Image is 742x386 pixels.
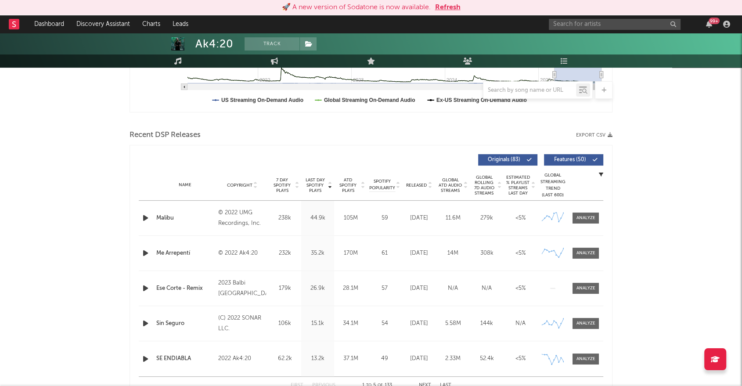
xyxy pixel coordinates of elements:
[369,284,400,293] div: 57
[156,249,214,258] a: Me Arrepentí
[506,249,535,258] div: <5%
[156,284,214,293] a: Ese Corte - Remix
[270,319,299,328] div: 106k
[438,214,468,223] div: 11.6M
[195,37,234,51] div: Ak4:20
[369,178,395,191] span: Spotify Popularity
[270,214,299,223] div: 238k
[576,133,612,138] button: Export CSV
[156,182,214,188] div: Name
[438,249,468,258] div: 14M
[506,319,535,328] div: N/A
[404,284,434,293] div: [DATE]
[156,214,214,223] a: Malibu
[369,214,400,223] div: 59
[540,172,566,198] div: Global Streaming Trend (Last 60D)
[484,157,524,162] span: Originals ( 83 )
[472,354,501,363] div: 52.4k
[303,214,332,223] div: 44.9k
[544,154,603,166] button: Features(50)
[336,284,365,293] div: 28.1M
[436,97,527,103] text: Ex-US Streaming On-Demand Audio
[506,175,530,196] span: Estimated % Playlist Streams Last Day
[324,97,415,103] text: Global Streaming On-Demand Audio
[506,214,535,223] div: <5%
[270,249,299,258] div: 232k
[404,214,434,223] div: [DATE]
[336,249,365,258] div: 170M
[404,354,434,363] div: [DATE]
[483,87,576,94] input: Search by song name or URL
[404,319,434,328] div: [DATE]
[303,249,332,258] div: 35.2k
[136,15,166,33] a: Charts
[270,284,299,293] div: 179k
[166,15,195,33] a: Leads
[336,177,360,193] span: ATD Spotify Plays
[435,2,461,13] button: Refresh
[438,284,468,293] div: N/A
[303,284,332,293] div: 26.9k
[227,183,252,188] span: Copyright
[218,313,266,334] div: (C) 2022 SONAR LLC.
[406,183,427,188] span: Released
[549,19,681,30] input: Search for artists
[709,18,720,24] div: 99 +
[336,354,365,363] div: 37.1M
[303,354,332,363] div: 13.2k
[156,354,214,363] a: SE ENDIABLA
[472,175,496,196] span: Global Rolling 7D Audio Streams
[303,319,332,328] div: 15.1k
[218,208,266,229] div: © 2022 UMG Recordings, Inc.
[472,319,501,328] div: 144k
[336,319,365,328] div: 34.1M
[369,354,400,363] div: 49
[472,214,501,223] div: 279k
[303,177,327,193] span: Last Day Spotify Plays
[336,214,365,223] div: 105M
[218,354,266,364] div: 2022 Ak4:20
[472,249,501,258] div: 308k
[130,130,201,141] span: Recent DSP Releases
[218,248,266,259] div: © 2022 Ak4:20
[472,284,501,293] div: N/A
[478,154,537,166] button: Originals(83)
[438,177,462,193] span: Global ATD Audio Streams
[369,319,400,328] div: 54
[221,97,303,103] text: US Streaming On-Demand Audio
[550,157,590,162] span: Features ( 50 )
[706,21,712,28] button: 99+
[438,354,468,363] div: 2.33M
[282,2,431,13] div: 🚀 A new version of Sodatone is now available.
[156,319,214,328] a: Sin Seguro
[245,37,299,51] button: Track
[438,319,468,328] div: 5.58M
[369,249,400,258] div: 61
[506,284,535,293] div: <5%
[28,15,70,33] a: Dashboard
[270,354,299,363] div: 62.2k
[70,15,136,33] a: Discovery Assistant
[270,177,294,193] span: 7 Day Spotify Plays
[404,249,434,258] div: [DATE]
[506,354,535,363] div: <5%
[218,278,266,299] div: 2023 Balbi [GEOGRAPHIC_DATA]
